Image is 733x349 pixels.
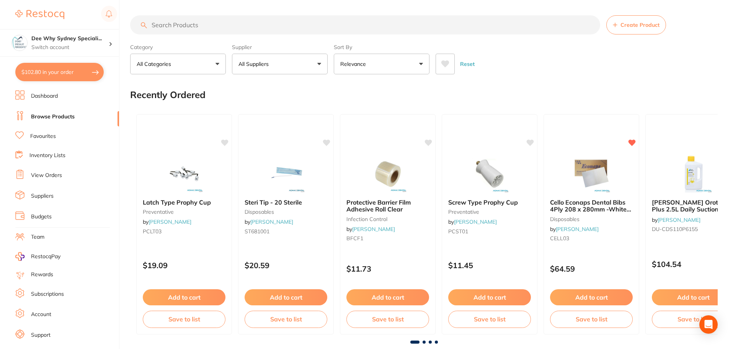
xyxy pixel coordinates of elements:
p: All Categories [137,60,174,68]
a: [PERSON_NAME] [658,216,700,223]
span: by [143,218,191,225]
b: Screw Type Prophy Cup [448,199,531,206]
button: $102.80 in your order [15,63,104,81]
small: disposables [245,209,327,215]
span: by [245,218,293,225]
label: Supplier [232,44,328,51]
h4: Dee Why Sydney Specialist Periodontics [31,35,109,43]
small: PCST01 [448,228,531,234]
a: Favourites [30,133,56,140]
button: Create Product [606,15,666,34]
img: Dee Why Sydney Specialist Periodontics [12,35,27,51]
small: infection control [346,216,429,222]
a: [PERSON_NAME] [149,218,191,225]
button: Add to cart [346,289,429,305]
b: Steri Tip - 20 Sterile [245,199,327,206]
small: PCLT03 [143,228,225,234]
img: Cello Econaps Dental Bibs 4Ply 208 x 280mm -White 1000pk [566,154,616,193]
span: by [448,218,497,225]
span: by [346,226,395,233]
span: by [652,216,700,223]
h2: Recently Ordered [130,90,206,100]
button: Add to cart [245,289,327,305]
button: Relevance [334,54,429,74]
a: Browse Products [31,113,75,121]
span: RestocqPay [31,253,60,261]
a: Restocq Logo [15,6,64,23]
a: [PERSON_NAME] [352,226,395,233]
button: Save to list [550,311,633,328]
a: RestocqPay [15,252,60,261]
img: Screw Type Prophy Cup [465,154,514,193]
button: Add to cart [550,289,633,305]
p: $19.09 [143,261,225,270]
button: All Suppliers [232,54,328,74]
a: View Orders [31,172,62,179]
small: disposables [550,216,633,222]
button: Save to list [448,311,531,328]
img: Durr Orotol Plus 2.5L Daily Suction Cleaning [668,154,718,193]
img: RestocqPay [15,252,24,261]
div: Open Intercom Messenger [699,315,718,334]
small: preventative [448,209,531,215]
button: Save to list [245,311,327,328]
a: Account [31,311,51,318]
p: $11.73 [346,264,429,273]
input: Search Products [130,15,600,34]
label: Sort By [334,44,429,51]
button: Save to list [143,311,225,328]
button: Save to list [346,311,429,328]
p: Switch account [31,44,109,51]
a: Inventory Lists [29,152,65,159]
span: by [550,226,599,233]
small: ST681001 [245,228,327,234]
img: Steri Tip - 20 Sterile [261,154,311,193]
b: Latch Type Prophy Cup [143,199,225,206]
p: $20.59 [245,261,327,270]
a: Rewards [31,271,53,279]
a: Team [31,233,44,241]
button: Add to cart [143,289,225,305]
a: Dashboard [31,92,58,100]
p: Relevance [340,60,369,68]
p: All Suppliers [238,60,272,68]
img: Restocq Logo [15,10,64,19]
button: All Categories [130,54,226,74]
p: $11.45 [448,261,531,270]
a: Suppliers [31,192,54,200]
small: BFCF1 [346,235,429,241]
small: preventative [143,209,225,215]
a: [PERSON_NAME] [556,226,599,233]
span: Create Product [620,22,660,28]
small: CELL03 [550,235,633,241]
a: Support [31,331,51,339]
p: $64.59 [550,264,633,273]
a: [PERSON_NAME] [250,218,293,225]
b: Protective Barrier Film Adhesive Roll Clear [346,199,429,213]
button: Add to cart [448,289,531,305]
a: Budgets [31,213,52,221]
a: [PERSON_NAME] [454,218,497,225]
label: Category [130,44,226,51]
a: Subscriptions [31,290,64,298]
button: Reset [458,54,477,74]
b: Cello Econaps Dental Bibs 4Ply 208 x 280mm -White 1000pk [550,199,633,213]
img: Protective Barrier Film Adhesive Roll Clear [363,154,413,193]
img: Latch Type Prophy Cup [159,154,209,193]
